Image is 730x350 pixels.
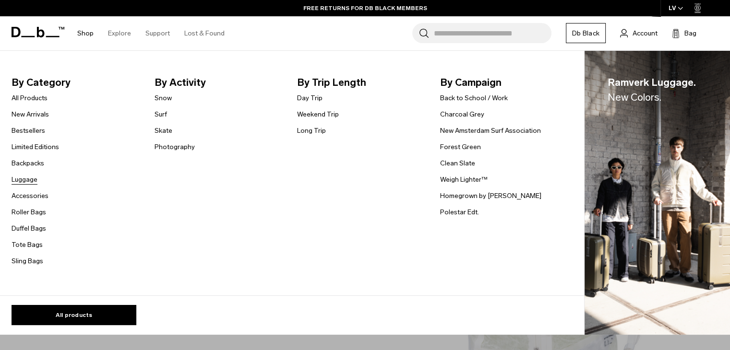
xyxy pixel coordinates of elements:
a: Support [145,16,170,50]
a: Tote Bags [12,240,43,250]
a: All Products [12,93,48,103]
a: Clean Slate [440,158,475,168]
a: Surf [155,109,167,119]
a: Bestsellers [12,126,45,136]
span: By Trip Length [297,75,425,90]
a: Limited Editions [12,142,59,152]
a: Long Trip [297,126,326,136]
button: Bag [672,27,696,39]
a: Sling Bags [12,256,43,266]
a: Weekend Trip [297,109,339,119]
a: All products [12,305,136,325]
span: By Campaign [440,75,568,90]
nav: Main Navigation [70,16,232,50]
a: Account [620,27,658,39]
a: Day Trip [297,93,323,103]
span: Ramverk Luggage. [608,75,696,105]
a: Skate [155,126,172,136]
a: Shop [77,16,94,50]
a: Lost & Found [184,16,225,50]
a: Forest Green [440,142,481,152]
a: Ramverk Luggage.New Colors. Db [585,51,730,335]
a: New Amsterdam Surf Association [440,126,541,136]
a: Accessories [12,191,48,201]
span: By Category [12,75,139,90]
a: FREE RETURNS FOR DB BLACK MEMBERS [303,4,427,12]
a: Polestar Edt. [440,207,479,217]
a: Luggage [12,175,37,185]
span: By Activity [155,75,282,90]
a: Backpacks [12,158,44,168]
img: Db [585,51,730,335]
span: Bag [684,28,696,38]
a: Db Black [566,23,606,43]
a: Back to School / Work [440,93,508,103]
span: Account [633,28,658,38]
a: Charcoal Grey [440,109,484,119]
span: New Colors. [608,91,661,103]
a: Homegrown by [PERSON_NAME] [440,191,541,201]
a: Snow [155,93,172,103]
a: Photography [155,142,195,152]
a: New Arrivals [12,109,49,119]
a: Explore [108,16,131,50]
a: Duffel Bags [12,223,46,233]
a: Roller Bags [12,207,46,217]
a: Weigh Lighter™ [440,175,488,185]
